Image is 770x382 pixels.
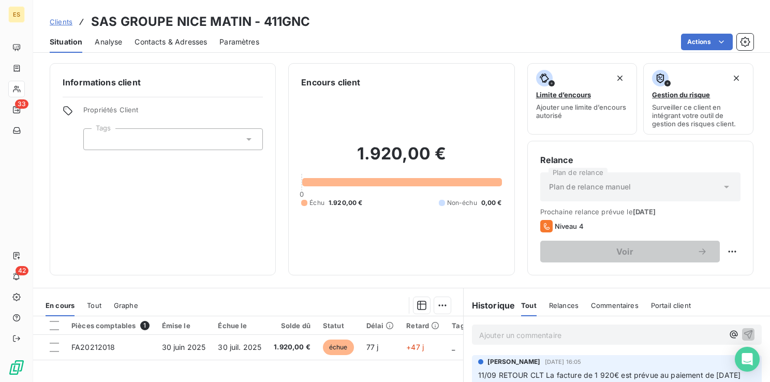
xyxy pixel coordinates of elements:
[406,343,424,351] span: +47 j
[50,18,72,26] span: Clients
[553,247,697,256] span: Voir
[735,347,760,372] div: Open Intercom Messenger
[92,135,100,144] input: Ajouter une valeur
[478,371,741,379] span: 11/09 RETOUR CLT La facture de 1 920€ est prévue au paiement de [DATE]
[87,301,101,310] span: Tout
[329,198,363,208] span: 1.920,00 €
[8,359,25,376] img: Logo LeanPay
[452,343,455,351] span: _
[555,222,584,230] span: Niveau 4
[8,6,25,23] div: ES
[274,321,310,330] div: Solde dû
[681,34,733,50] button: Actions
[652,103,745,128] span: Surveiller ce client en intégrant votre outil de gestion des risques client.
[162,321,206,330] div: Émise le
[323,321,354,330] div: Statut
[218,321,261,330] div: Échue le
[219,37,259,47] span: Paramètres
[447,198,477,208] span: Non-échu
[540,208,741,216] span: Prochaine relance prévue le
[464,299,515,312] h6: Historique
[652,91,710,99] span: Gestion du risque
[536,91,591,99] span: Limite d’encours
[95,37,122,47] span: Analyse
[15,99,28,109] span: 33
[366,321,394,330] div: Délai
[71,343,115,351] span: FA20212018
[300,190,304,198] span: 0
[545,359,582,365] span: [DATE] 16:05
[162,343,206,351] span: 30 juin 2025
[50,37,82,47] span: Situation
[540,241,720,262] button: Voir
[549,301,579,310] span: Relances
[536,103,629,120] span: Ajouter une limite d’encours autorisé
[651,301,691,310] span: Portail client
[643,63,753,135] button: Gestion du risqueSurveiller ce client en intégrant votre outil de gestion des risques client.
[549,182,631,192] span: Plan de relance manuel
[274,342,310,352] span: 1.920,00 €
[527,63,638,135] button: Limite d’encoursAjouter une limite d’encours autorisé
[83,106,263,120] span: Propriétés Client
[16,266,28,275] span: 42
[366,343,379,351] span: 77 j
[309,198,324,208] span: Échu
[301,76,360,89] h6: Encours client
[135,37,207,47] span: Contacts & Adresses
[301,143,501,174] h2: 1.920,00 €
[71,321,150,330] div: Pièces comptables
[406,321,439,330] div: Retard
[91,12,310,31] h3: SAS GROUPE NICE MATIN - 411GNC
[452,321,505,330] div: Tag relance
[591,301,639,310] span: Commentaires
[633,208,656,216] span: [DATE]
[218,343,261,351] span: 30 juil. 2025
[46,301,75,310] span: En cours
[63,76,263,89] h6: Informations client
[323,340,354,355] span: échue
[487,357,541,366] span: [PERSON_NAME]
[140,321,150,330] span: 1
[521,301,537,310] span: Tout
[114,301,138,310] span: Graphe
[540,154,741,166] h6: Relance
[50,17,72,27] a: Clients
[481,198,502,208] span: 0,00 €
